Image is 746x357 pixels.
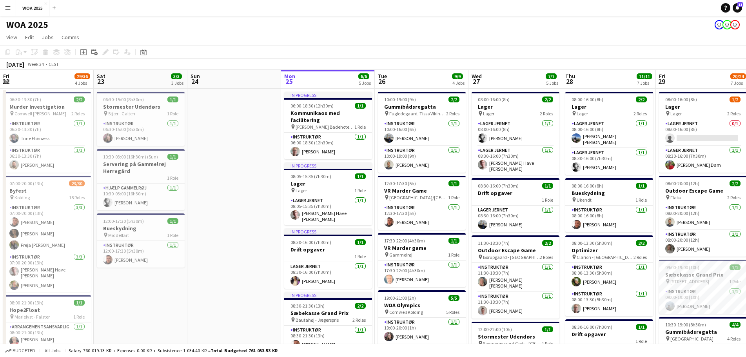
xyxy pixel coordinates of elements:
span: 1 Role [354,124,366,130]
app-job-card: 10:30-03:00 (16h30m) (Sun)1/1Servering på Gammelrøj Herregård1 RoleHjælp Gammelrøj1/110:30-03:00 ... [97,149,185,210]
span: Wed [472,73,482,80]
span: 1 Role [448,252,459,258]
span: 1 Role [448,195,459,200]
div: 12:30-17:30 (5h)1/1VR Murder Game [GEOGRAPHIC_DATA]/[GEOGRAPHIC_DATA]1 RoleInstruktør1/112:30-17:... [378,176,466,230]
h3: WOA Olympics [378,302,466,309]
span: 08:00-16:00 (8h) [572,97,603,102]
div: 7 Jobs [637,80,652,86]
app-card-role: Instruktør1/106:30-15:00 (8h30m)[PERSON_NAME] [97,119,185,146]
h3: Bueskydning [97,225,185,232]
span: 2 Roles [727,111,741,117]
h3: Servering på Gammelrøj Herregård [97,160,185,175]
span: 18 Roles [69,195,85,200]
div: 5 Jobs [359,80,371,86]
span: Marielyst - Falster [15,314,50,320]
app-user-avatar: Drift Drift [730,20,740,29]
span: 6/6 [358,73,369,79]
app-job-card: 07:00-20:00 (13h)23/30Byfest Kolding18 RolesInstruktør3/307:00-20:00 (13h)[PERSON_NAME][PERSON_NA... [3,176,91,292]
span: 27 [470,77,482,86]
app-card-role: Instruktør1/108:00-13:30 (5h30m)[PERSON_NAME] [565,263,653,290]
span: Jobs [42,34,54,41]
span: 3/3 [171,73,182,79]
div: 08:00-16:00 (8h)2/2Lager Lager2 RolesLager Jernet1/108:00-16:00 (8h)[PERSON_NAME]Lager Jernet1/10... [472,92,559,175]
div: 4 Jobs [452,80,465,86]
span: 2/2 [74,97,85,102]
span: 17:30-22:00 (4h30m) [384,238,425,244]
span: 11 [737,2,743,7]
span: 06:00-18:30 (12h30m) [290,103,334,109]
span: 23 [96,77,105,86]
span: 08:00-21:00 (13h) [9,300,44,306]
app-card-role: Instruktør1/112:00-17:30 (5h30m)[PERSON_NAME] [97,241,185,268]
app-card-role: Instruktør1/112:30-17:30 (5h)[PERSON_NAME] [378,203,466,230]
span: 1 Role [167,232,178,238]
span: Week 34 [26,61,45,67]
span: 11/11 [637,73,652,79]
span: 1 Role [542,197,553,203]
div: 08:00-13:30 (5h30m)2/2Optimizer Clarion - [GEOGRAPHIC_DATA]2 RolesInstruktør1/108:00-13:30 (5h30m... [565,235,653,316]
app-job-card: 17:30-22:00 (4h30m)1/1VR Murder game Gammelrøj1 RoleInstruktør1/117:30-22:00 (4h30m)[PERSON_NAME] [378,233,466,287]
span: 1/1 [636,324,647,330]
span: Sat [97,73,105,80]
app-card-role: Instruktør1/108:30-21:30 (13h)[PERSON_NAME] [284,326,372,352]
span: 4 Roles [727,336,741,342]
span: Fri [659,73,665,80]
app-user-avatar: Drift Drift [715,20,724,29]
span: 08:05-15:35 (7h30m) [290,173,331,179]
div: 12:00-17:30 (5h30m)1/1Bueskydning Middelfart1 RoleInstruktør1/112:00-17:30 (5h30m)[PERSON_NAME] [97,213,185,268]
span: 1 Role [729,279,741,284]
app-card-role: Instruktør1/117:30-22:00 (4h30m)[PERSON_NAME] [378,260,466,287]
span: 23/30 [69,180,85,186]
span: 08:30-16:00 (7h30m) [290,239,331,245]
span: Lager [670,111,682,117]
span: 09:00-19:00 (10h) [665,264,699,270]
span: 11:30-18:30 (7h) [478,240,510,246]
div: 5 Jobs [546,80,558,86]
span: 1 Role [354,253,366,259]
span: 1/1 [355,173,366,179]
h3: Lager [472,103,559,110]
span: All jobs [43,348,62,353]
h3: Drift opgaver [565,331,653,338]
span: 19:00-21:00 (2h) [384,295,416,301]
span: 22 [2,77,9,86]
a: Comms [58,32,82,42]
span: Fri [3,73,9,80]
span: 06:30-13:30 (7h) [9,97,41,102]
h1: WOA 2025 [6,19,48,31]
app-job-card: 08:00-21:00 (13h)1/1Hope2Float Marielyst - Falster1 RoleArrangementsansvarlig1/108:00-21:00 (13h)... [3,295,91,352]
div: In progress06:00-18:30 (12h30m)1/1Kommunikaos med facilitering [PERSON_NAME] Badehotel - [GEOGRAP... [284,92,372,159]
h3: Stormester Udendørs [472,333,559,340]
span: 24 [189,77,200,86]
span: 12:30-17:30 (5h) [384,180,416,186]
app-job-card: 11:30-18:30 (7h)2/2Outdoor Escape Game Borupgaard - [GEOGRAPHIC_DATA]2 RolesInstruktør1/111:30-18... [472,235,559,319]
span: 1/1 [542,183,553,189]
h3: Murder Investigation [3,103,91,110]
span: [GEOGRAPHIC_DATA] [670,336,713,342]
app-job-card: 06:30-15:00 (8h30m)1/1Stormester Udendørs Stjær - Galten1 RoleInstruktør1/106:30-15:00 (8h30m)[PE... [97,92,185,146]
app-card-role: Lager Jernet1/108:00-16:00 (8h)[PERSON_NAME] [472,119,559,146]
app-job-card: In progress08:05-15:35 (7h30m)1/1Lager Lager1 RoleLager Jernet1/108:05-15:35 (7h30m)[PERSON_NAME]... [284,162,372,225]
span: 2/2 [542,240,553,246]
span: 1/1 [74,300,85,306]
div: In progress [284,162,372,169]
div: 06:30-13:30 (7h)2/2Murder Investigation Comwell [PERSON_NAME]2 RolesInstruktør1/106:30-13:30 (7h)... [3,92,91,173]
span: 2 Roles [540,254,553,260]
span: 9/9 [452,73,463,79]
div: In progress [284,228,372,235]
app-card-role: Instruktør1/108:00-16:00 (8h)[PERSON_NAME] [565,206,653,232]
app-card-role: Hjælp Gammelrøj1/110:30-03:00 (16h30m)[PERSON_NAME] [97,184,185,210]
span: 20/24 [730,73,746,79]
app-job-card: 08:00-16:00 (8h)1/1Bueskydning Ukendt1 RoleInstruktør1/108:00-16:00 (8h)[PERSON_NAME] [565,178,653,232]
span: 1/1 [636,183,647,189]
h3: Stormester Udendørs [97,103,185,110]
span: 1 Role [542,341,553,346]
span: 1/1 [355,103,366,109]
app-card-role: Instruktør3/307:00-20:00 (13h)[PERSON_NAME][PERSON_NAME]Freja [PERSON_NAME] [3,203,91,253]
span: 10:00-19:00 (9h) [384,97,416,102]
span: 1/1 [167,154,178,160]
span: Edit [25,34,34,41]
span: 2 Roles [540,111,553,117]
